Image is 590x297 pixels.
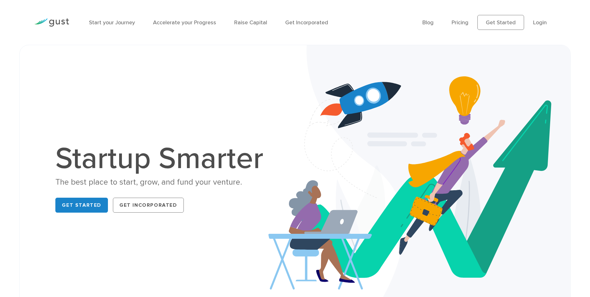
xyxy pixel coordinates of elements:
a: Get Incorporated [113,198,184,213]
a: Get Incorporated [285,19,328,26]
div: The best place to start, grow, and fund your venture. [55,177,270,188]
a: Blog [422,19,434,26]
a: Pricing [452,19,468,26]
h1: Startup Smarter [55,144,270,174]
a: Get Started [55,198,108,213]
a: Login [533,19,547,26]
a: Raise Capital [234,19,267,26]
img: Gust Logo [34,18,69,27]
a: Start your Journey [89,19,135,26]
a: Get Started [477,15,524,30]
a: Accelerate your Progress [153,19,216,26]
